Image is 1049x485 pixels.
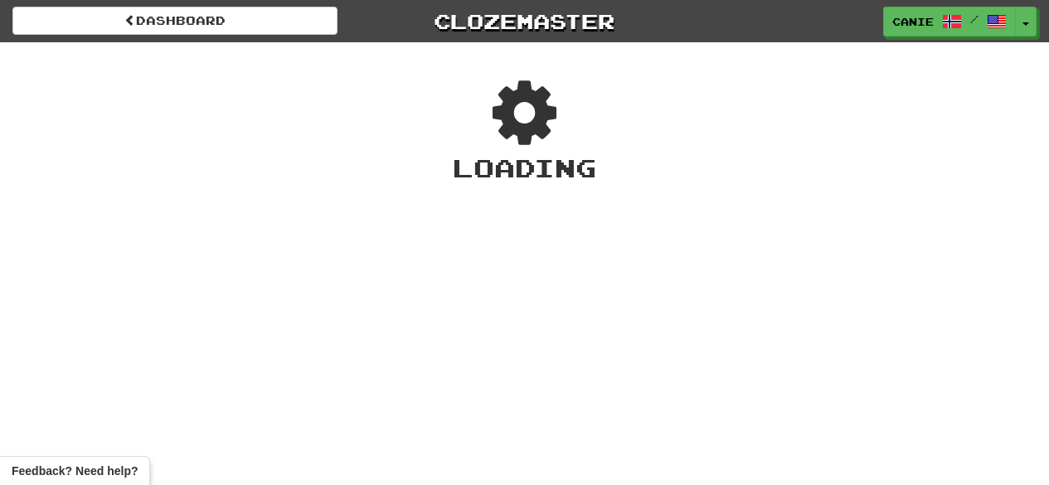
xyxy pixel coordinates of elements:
[892,14,934,29] span: Canie
[12,7,338,35] a: Dashboard
[970,13,979,25] span: /
[362,7,687,36] a: Clozemaster
[883,7,1016,36] a: Canie /
[12,463,138,479] span: Open feedback widget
